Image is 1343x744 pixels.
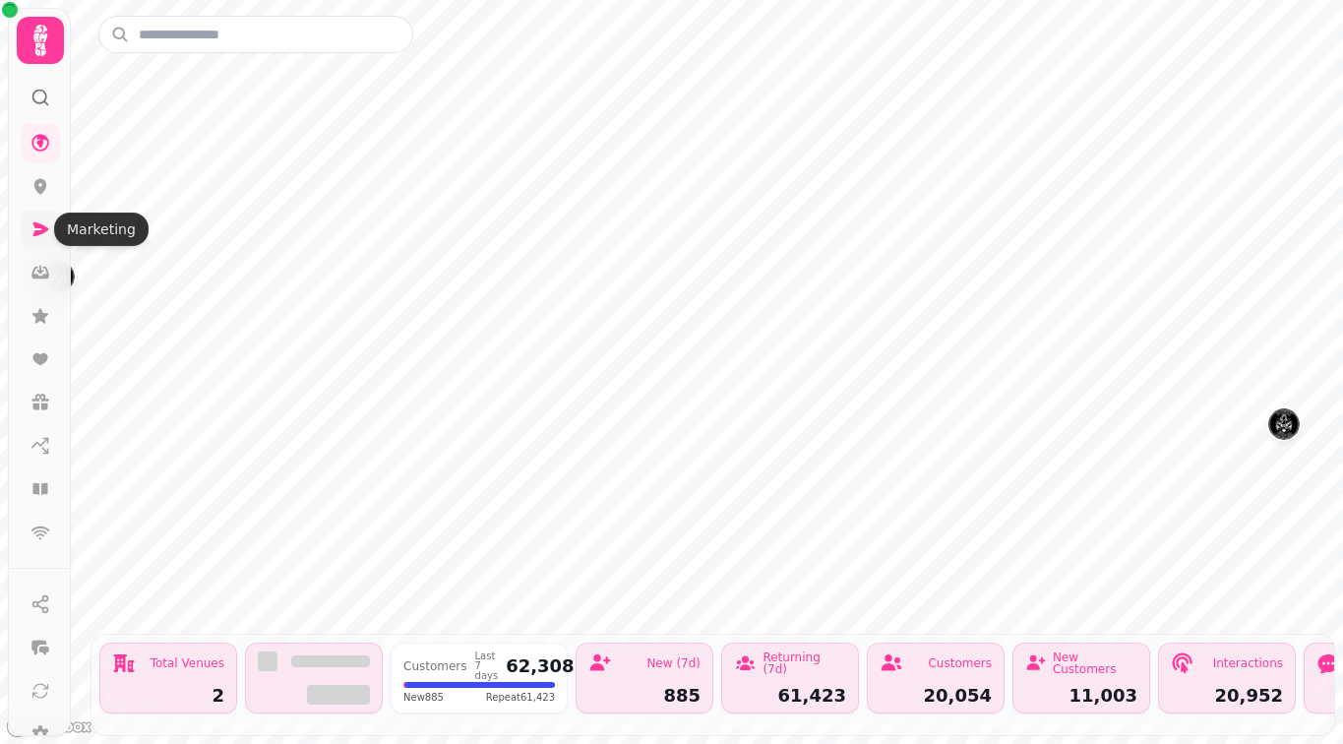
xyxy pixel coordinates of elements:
[1268,408,1300,446] div: Map marker
[763,651,846,675] div: Returning (7d)
[475,651,499,681] div: Last 7 days
[588,687,701,705] div: 885
[1025,687,1137,705] div: 11,003
[506,657,574,675] div: 62,308
[403,660,467,672] div: Customers
[6,715,92,738] a: Mapbox logo
[928,657,992,669] div: Customers
[403,690,444,705] span: New 885
[486,690,555,705] span: Repeat 61,423
[151,657,224,669] div: Total Venues
[1268,408,1300,440] button: Down The Hatch (Edinburgh)
[646,657,701,669] div: New (7d)
[1053,651,1137,675] div: New Customers
[880,687,992,705] div: 20,054
[734,687,846,705] div: 61,423
[54,213,149,246] div: Marketing
[112,687,224,705] div: 2
[1171,687,1283,705] div: 20,952
[1213,657,1283,669] div: Interactions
